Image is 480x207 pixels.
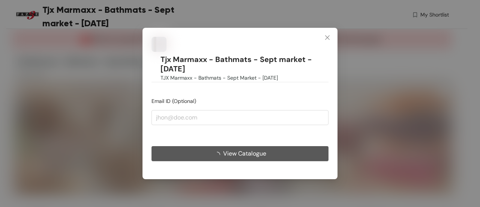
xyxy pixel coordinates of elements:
[223,149,266,158] span: View Catalogue
[214,152,223,158] span: loading
[317,28,337,48] button: Close
[160,74,278,82] span: TJX Marmaxx - Bathmats - Sept Market - [DATE]
[151,98,196,104] span: Email ID (Optional)
[160,55,328,73] h1: Tjx Marmaxx - Bathmats - Sept market - [DATE]
[324,35,330,41] span: close
[151,37,166,52] img: Buyer Portal
[151,110,328,125] input: jhon@doe.com
[151,146,328,161] button: View Catalogue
